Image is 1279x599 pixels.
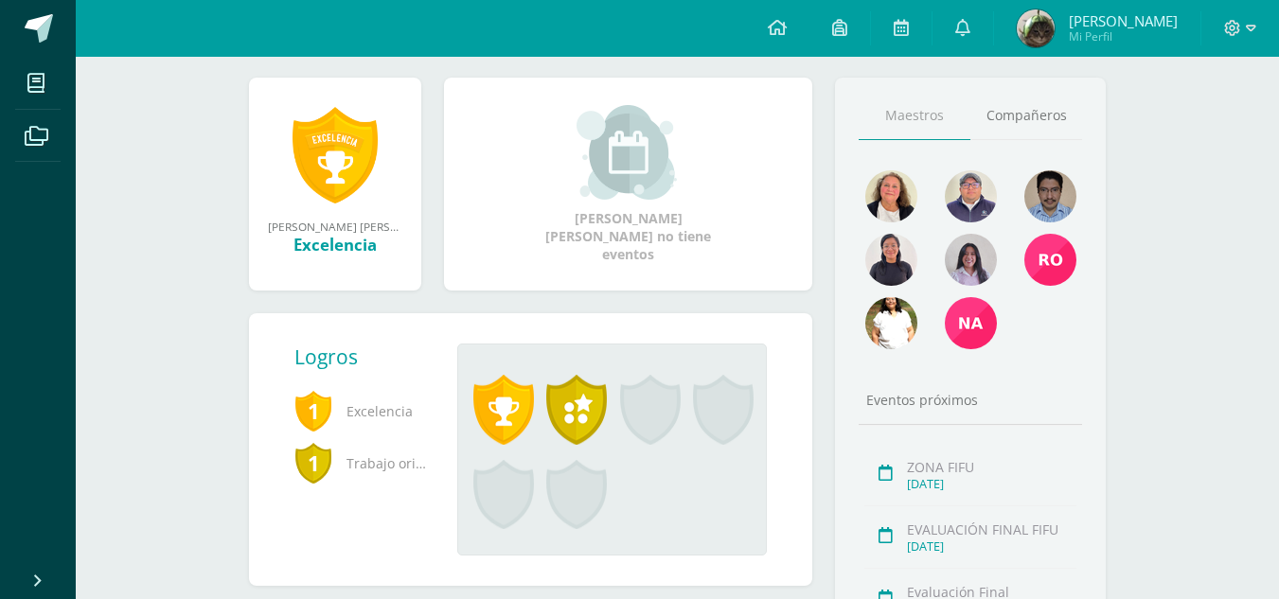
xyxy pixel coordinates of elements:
div: [PERSON_NAME] [PERSON_NAME] no tiene eventos [534,105,723,263]
img: bd5c4da964c66059798930f984b6ff37.png [1024,170,1076,222]
div: [PERSON_NAME] [PERSON_NAME] obtuvo [268,219,402,234]
img: cece32d36125892de659c7218cd8b355.png [865,297,917,349]
span: 1 [294,441,332,484]
div: ZONA FIFU [907,458,1076,476]
div: Excelencia [268,234,402,255]
img: c32ad82329b44bc9061dc23c1c7658f9.png [945,234,997,286]
span: Excelencia [294,385,427,437]
div: Logros [294,344,442,370]
span: Trabajo original [294,437,427,489]
div: Eventos próximos [859,391,1082,409]
span: 1 [294,389,332,432]
span: Mi Perfil [1069,28,1178,44]
a: Compañeros [970,92,1082,140]
img: f2596fff22ce10e3356730cf971142ab.png [945,170,997,222]
div: EVALUACIÓN FINAL FIFU [907,520,1076,538]
a: Maestros [859,92,970,140]
img: 03bedc8e89e9ad7d908873b386a18aa1.png [945,297,997,349]
img: 5b128c088b3bc6462d39a613088c2279.png [1024,234,1076,286]
img: 9ee8ef55e0f0cb4267c6653addefd60b.png [865,170,917,222]
div: [DATE] [907,538,1076,555]
div: [DATE] [907,476,1076,492]
span: [PERSON_NAME] [1069,11,1178,30]
img: event_small.png [577,105,680,200]
img: 041e67bb1815648f1c28e9f895bf2be1.png [865,234,917,286]
img: efdde124b53c5e6227a31b6264010d7d.png [1017,9,1055,47]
